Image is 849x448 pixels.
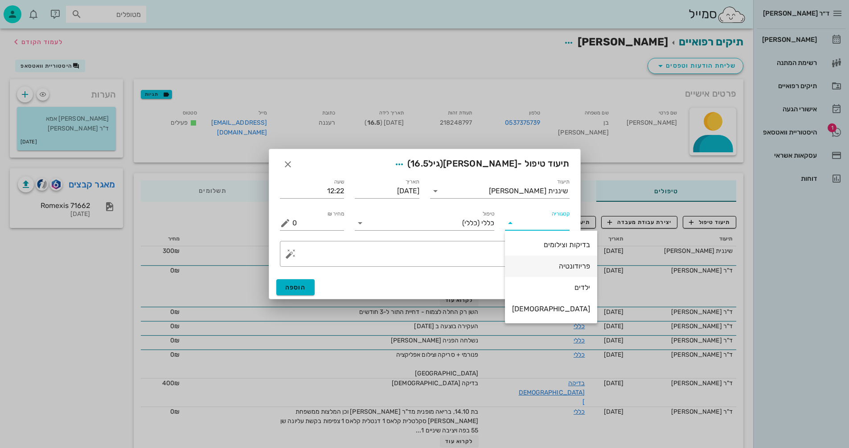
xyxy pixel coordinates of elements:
label: מחיר ₪ [328,211,345,217]
div: ילדים [512,283,590,292]
span: 16.5 [410,158,428,169]
span: [PERSON_NAME] [443,158,517,169]
div: [DEMOGRAPHIC_DATA] [512,305,590,313]
span: תיעוד טיפול - [391,156,570,172]
button: מחיר ₪ appended action [280,218,291,228]
label: תאריך [405,179,419,185]
div: פריודונטיה [512,262,590,270]
label: קטגוריה [551,211,570,217]
span: (גיל ) [407,158,443,169]
button: הוספה [276,279,315,295]
label: טיפול [483,211,494,217]
label: תיעוד [557,179,570,185]
span: הוספה [285,284,306,291]
span: כללי [481,219,494,227]
span: (כללי) [462,219,480,227]
div: בדיקות וצילומים [512,240,590,249]
label: שעה [334,179,345,185]
div: שיננית [PERSON_NAME] [489,187,568,195]
div: תיעודשיננית [PERSON_NAME] [430,184,570,198]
